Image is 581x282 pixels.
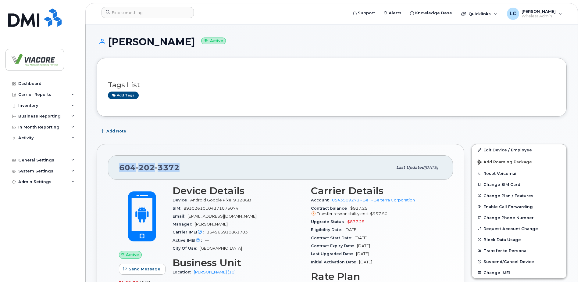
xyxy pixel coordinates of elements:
[173,246,200,251] span: City Of Use
[358,10,375,16] span: Support
[173,198,190,202] span: Device
[190,198,251,202] span: Android Google Pixel 9 128GB
[173,214,187,219] span: Email
[472,144,566,155] a: Edit Device / Employee
[311,206,442,217] span: $927.25
[195,222,228,226] span: [PERSON_NAME]
[522,9,556,14] span: [PERSON_NAME]
[311,271,442,282] h3: Rate Plan
[472,245,566,256] button: Transfer to Personal
[119,264,166,275] button: Send Message
[311,198,332,202] span: Account
[311,185,442,196] h3: Carrier Details
[469,11,491,16] span: Quicklinks
[379,7,406,19] a: Alerts
[173,222,195,226] span: Manager
[200,246,242,251] span: [GEOGRAPHIC_DATA]
[472,201,566,212] button: Enable Call Forwarding
[356,251,369,256] span: [DATE]
[415,10,452,16] span: Knowledge Base
[370,211,387,216] span: $957.50
[184,206,238,211] span: 89302610104371075074
[311,260,359,264] span: Initial Activation Date
[194,270,236,274] a: [PERSON_NAME] (10)
[477,160,532,165] span: Add Roaming Package
[472,179,566,190] button: Change SIM Card
[332,198,415,202] a: 0543509273 - Bell - Belterra Corporation
[522,14,556,19] span: Wireless Admin
[472,168,566,179] button: Reset Voicemail
[201,38,226,45] small: Active
[406,7,456,19] a: Knowledge Base
[108,81,555,89] h3: Tags List
[357,244,370,248] span: [DATE]
[311,206,350,211] span: Contract balance
[396,165,424,170] span: Last updated
[472,190,566,201] button: Change Plan / Features
[108,92,139,99] a: Add tags
[97,36,567,47] h1: [PERSON_NAME]
[348,7,379,19] a: Support
[317,211,369,216] span: Transfer responsibility cost
[311,227,344,232] span: Eligibility Date
[136,163,155,172] span: 202
[472,155,566,168] button: Add Roaming Package
[106,128,126,134] span: Add Note
[129,266,160,272] span: Send Message
[155,163,180,172] span: 3372
[311,219,347,224] span: Upgrade Status
[173,185,304,196] h3: Device Details
[483,259,534,264] span: Suspend/Cancel Device
[311,244,357,248] span: Contract Expiry Date
[311,251,356,256] span: Last Upgraded Date
[347,219,365,224] span: $877.25
[510,10,516,17] span: LC
[389,10,401,16] span: Alerts
[207,230,248,234] span: 354965910861703
[472,223,566,234] button: Request Account Change
[472,212,566,223] button: Change Phone Number
[173,238,205,243] span: Active IMEI
[503,8,566,20] div: Lyndon Calapini
[472,256,566,267] button: Suspend/Cancel Device
[173,230,207,234] span: Carrier IMEI
[424,165,438,170] span: [DATE]
[483,204,533,209] span: Enable Call Forwarding
[344,227,358,232] span: [DATE]
[97,126,131,137] button: Add Note
[173,206,184,211] span: SIM
[119,163,180,172] span: 604
[311,236,355,240] span: Contract Start Date
[457,8,501,20] div: Quicklinks
[205,238,209,243] span: —
[173,257,304,268] h3: Business Unit
[472,267,566,278] button: Change IMEI
[102,7,194,18] input: Find something...
[187,214,257,219] span: [EMAIL_ADDRESS][DOMAIN_NAME]
[126,252,139,258] span: Active
[483,193,533,198] span: Change Plan / Features
[472,234,566,245] button: Block Data Usage
[173,270,194,274] span: Location
[359,260,372,264] span: [DATE]
[355,236,368,240] span: [DATE]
